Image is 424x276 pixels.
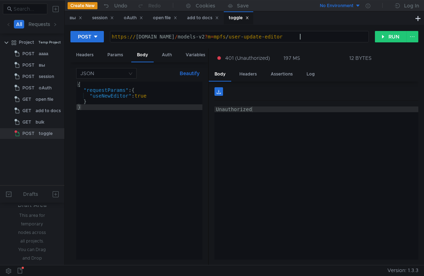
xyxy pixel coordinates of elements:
[38,37,61,48] div: Temp Project
[26,20,52,28] button: Requests
[132,0,166,11] button: Redo
[36,105,61,116] div: add to docs
[39,128,53,139] div: toggle
[39,71,54,82] div: session
[78,33,91,41] div: POST
[39,48,48,59] div: аааа
[196,1,215,10] div: Cookies
[70,14,83,22] div: вы
[387,265,418,276] span: Version: 1.3.3
[177,69,202,78] button: Beautify
[22,94,31,105] span: GET
[22,128,35,139] span: POST
[265,68,298,81] div: Assertions
[22,48,35,59] span: POST
[209,68,231,82] div: Body
[14,20,24,28] button: All
[97,0,132,11] button: Undo
[148,1,161,10] div: Redo
[375,31,407,42] button: RUN
[22,83,35,93] span: POST
[225,54,270,62] span: 401 (Unauthorized)
[92,14,114,22] div: session
[39,60,45,71] div: вы
[404,1,419,10] div: Log In
[320,2,354,9] div: No Environment
[14,5,43,13] input: Search...
[70,48,99,62] div: Headers
[36,117,44,127] div: bulk
[36,94,53,105] div: open file
[156,48,177,62] div: Auth
[234,68,263,81] div: Headers
[19,37,34,48] div: Project
[153,14,177,22] div: open file
[131,48,154,62] div: Body
[283,55,300,61] div: 197 MS
[22,105,31,116] span: GET
[22,117,31,127] span: GET
[102,48,129,62] div: Params
[124,14,143,22] div: oAuth
[114,1,127,10] div: Undo
[301,68,320,81] div: Log
[23,190,38,198] div: Drafts
[187,14,219,22] div: add to docs
[237,3,249,8] div: Save
[349,55,372,61] div: 12 BYTES
[22,71,35,82] span: POST
[70,31,104,42] button: POST
[180,48,211,62] div: Variables
[22,60,35,71] span: POST
[68,2,97,9] button: Create New
[39,83,52,93] div: oAuth
[229,14,249,22] div: toggle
